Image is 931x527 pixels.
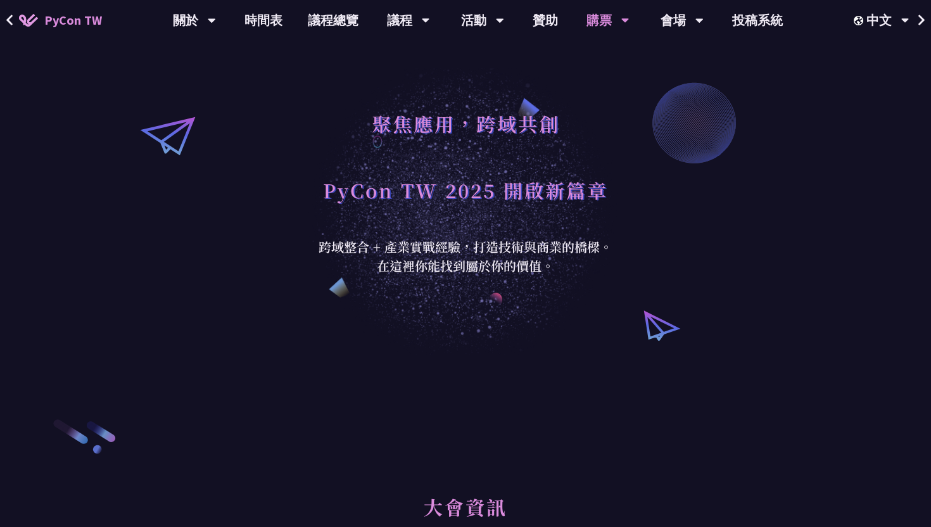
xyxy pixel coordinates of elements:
[372,105,560,143] h1: 聚焦應用，跨域共創
[19,14,38,27] img: Home icon of PyCon TW 2025
[310,238,621,276] div: 跨域整合 + 產業實戰經驗，打造技術與商業的橋樑。 在這裡你能找到屬於你的價值。
[854,16,866,25] img: Locale Icon
[6,4,115,36] a: PyCon TW
[323,171,608,209] h1: PyCon TW 2025 開啟新篇章
[44,11,102,30] span: PyCon TW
